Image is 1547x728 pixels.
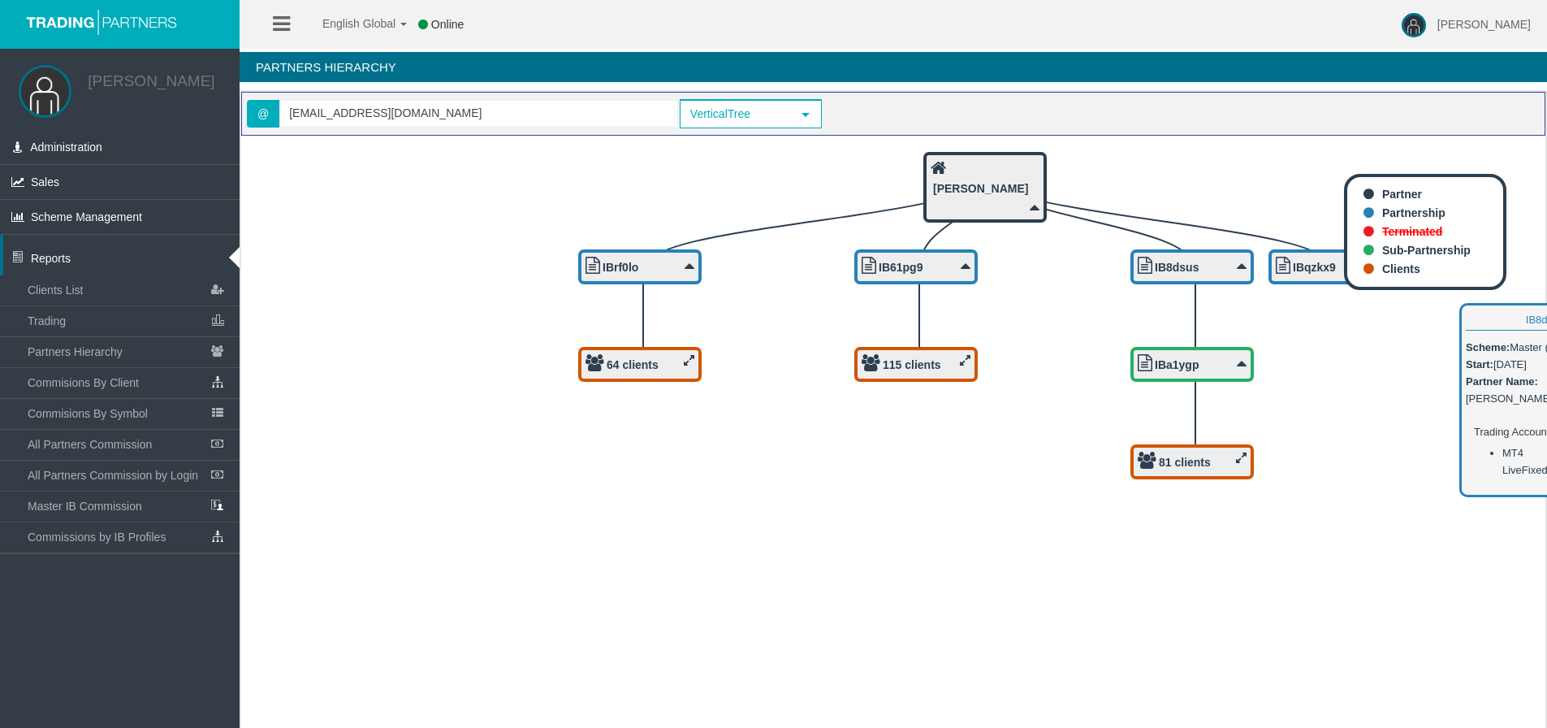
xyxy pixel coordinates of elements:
[933,182,1028,195] b: [PERSON_NAME]
[240,52,1547,82] h4: Partners Hierarchy
[681,102,792,127] span: VerticalTree
[20,461,240,490] a: All Partners Commission by Login
[247,100,279,128] span: @
[20,492,240,521] a: Master IB Commission
[1155,261,1199,274] b: IB8dsus
[28,531,166,544] span: Commissions by IB Profiles
[431,18,464,31] span: Online
[1382,188,1422,201] b: Partner
[20,306,240,336] a: Trading
[31,175,59,188] span: Sales
[28,407,148,420] span: Commisions By Symbol
[879,261,923,274] b: IB61pg9
[20,8,183,35] img: logo.svg
[28,345,123,358] span: Partners Hierarchy
[28,376,139,389] span: Commisions By Client
[1466,341,1510,353] b: Scheme:
[799,108,812,121] span: select
[20,522,240,552] a: Commissions by IB Profiles
[1382,262,1420,275] b: Clients
[603,261,638,274] b: IBrf0lo
[28,284,83,297] span: Clients List
[28,438,152,451] span: All Partners Commission
[1155,358,1199,371] b: IBa1ygp
[883,358,941,371] b: 115 clients
[1382,244,1471,257] b: Sub-Partnership
[20,430,240,459] a: All Partners Commission
[607,358,659,371] b: 64 clients
[301,17,395,30] span: English Global
[20,368,240,397] a: Commisions By Client
[31,252,71,265] span: Reports
[1466,358,1493,370] b: Start:
[20,399,240,428] a: Commisions By Symbol
[88,72,214,89] a: [PERSON_NAME]
[30,141,102,154] span: Administration
[1466,375,1538,388] b: Partner Name:
[28,500,142,513] span: Master IB Commission
[1402,13,1426,37] img: user-image
[1382,225,1442,238] b: Terminated
[1159,456,1211,469] b: 81 clients
[28,469,198,482] span: All Partners Commission by Login
[280,101,677,126] input: Search partner...
[20,275,240,305] a: Clients List
[28,314,66,327] span: Trading
[1382,206,1445,219] b: Partnership
[31,210,142,223] span: Scheme Management
[1293,261,1336,274] b: IBqzkx9
[1437,18,1531,31] span: [PERSON_NAME]
[20,337,240,366] a: Partners Hierarchy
